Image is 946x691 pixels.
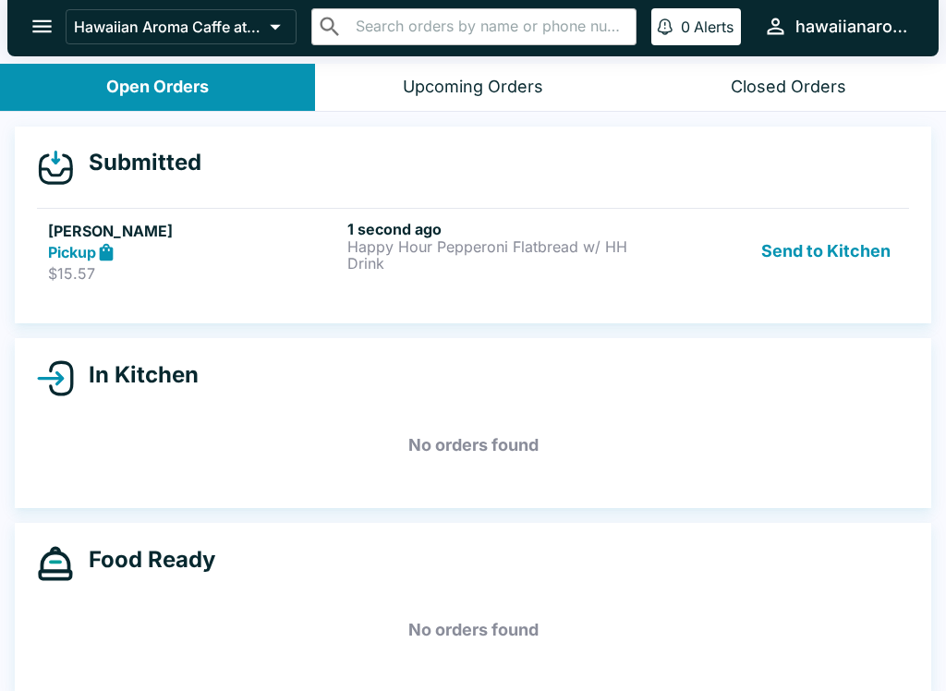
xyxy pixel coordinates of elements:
a: [PERSON_NAME]Pickup$15.571 second agoHappy Hour Pepperoni Flatbread w/ HH DrinkSend to Kitchen [37,208,909,295]
p: $15.57 [48,264,340,283]
strong: Pickup [48,243,96,261]
div: Open Orders [106,77,209,98]
div: Closed Orders [731,77,846,98]
button: Send to Kitchen [754,220,898,284]
h4: Submitted [74,149,201,176]
h4: In Kitchen [74,361,199,389]
button: open drawer [18,3,66,50]
div: hawaiianaromacaffewalls [795,16,909,38]
button: Hawaiian Aroma Caffe at [GEOGRAPHIC_DATA] [66,9,297,44]
div: Upcoming Orders [403,77,543,98]
button: hawaiianaromacaffewalls [756,6,916,46]
h6: 1 second ago [347,220,639,238]
h5: No orders found [37,412,909,479]
h5: No orders found [37,597,909,663]
p: Alerts [694,18,734,36]
input: Search orders by name or phone number [350,14,628,40]
h4: Food Ready [74,546,215,574]
h5: [PERSON_NAME] [48,220,340,242]
p: Hawaiian Aroma Caffe at [GEOGRAPHIC_DATA] [74,18,262,36]
p: 0 [681,18,690,36]
p: Happy Hour Pepperoni Flatbread w/ HH Drink [347,238,639,272]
